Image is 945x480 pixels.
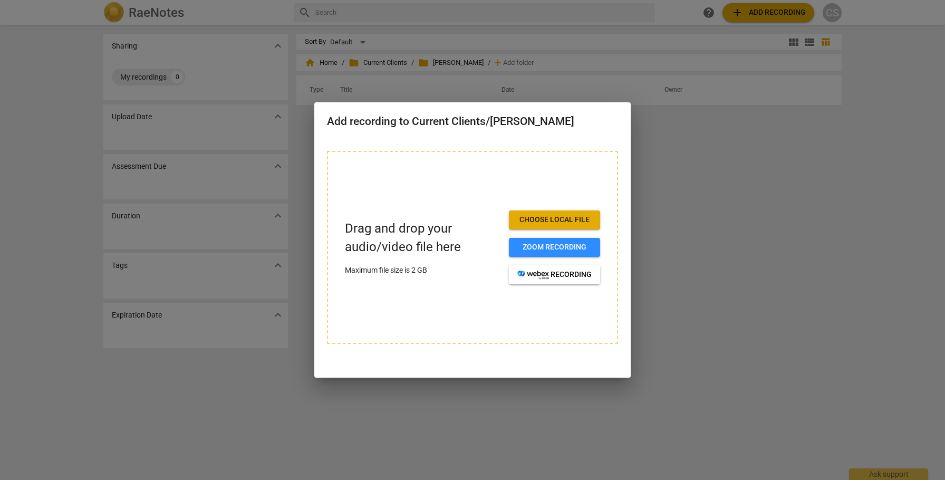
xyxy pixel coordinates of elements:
span: Zoom recording [517,242,592,253]
span: recording [517,270,592,280]
p: Drag and drop your audio/video file here [345,219,500,256]
span: Choose local file [517,215,592,225]
button: Choose local file [509,210,600,229]
button: Zoom recording [509,238,600,257]
p: Maximum file size is 2 GB [345,265,500,276]
h2: Add recording to Current Clients/[PERSON_NAME] [327,115,618,128]
button: recording [509,265,600,284]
